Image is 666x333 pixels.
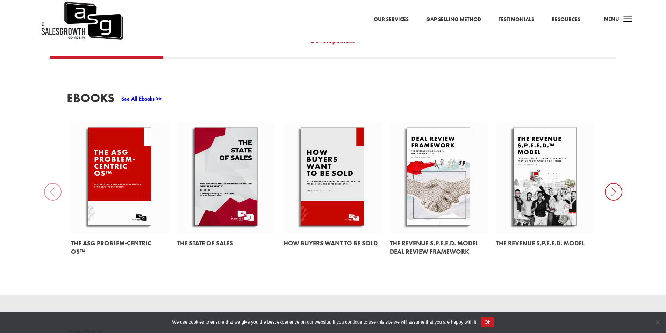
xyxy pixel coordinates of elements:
[621,13,635,27] span: a
[121,95,162,102] a: See All Ebooks >>
[374,15,409,24] a: Our Services
[654,319,661,326] span: No
[604,15,619,22] span: Menu
[172,319,477,326] span: We use cookies to ensure that we give you the best experience on our website. If you continue to ...
[426,15,481,24] a: Gap Selling Method
[552,15,580,24] a: Resources
[481,317,494,327] button: Ok
[499,15,534,24] a: Testimonials
[67,92,114,108] h3: EBooks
